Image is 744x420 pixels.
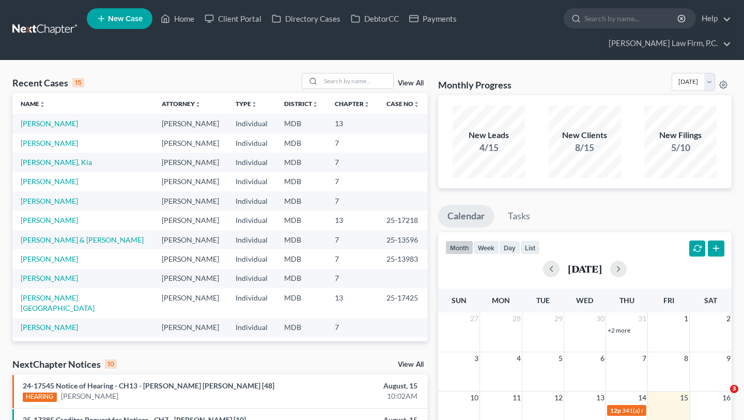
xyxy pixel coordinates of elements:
a: Home [156,9,199,28]
td: Individual [227,288,276,318]
div: New Clients [549,129,621,141]
h3: Monthly Progress [438,79,512,91]
div: 10:02AM [292,391,417,401]
span: 29 [553,312,564,325]
span: 15 [679,392,689,404]
td: [PERSON_NAME] [153,153,227,172]
td: MDB [276,153,327,172]
a: [PERSON_NAME] [21,254,78,263]
a: [PERSON_NAME] [21,197,78,205]
td: 13 [327,288,378,318]
span: Sun [452,296,467,305]
iframe: Intercom live chat [709,385,734,410]
i: unfold_more [195,101,201,108]
td: [PERSON_NAME] [153,288,227,318]
i: unfold_more [39,101,45,108]
div: HEARING [23,393,57,402]
button: day [499,241,520,254]
td: Individual [227,133,276,153]
td: [PERSON_NAME] [153,249,227,268]
td: 25-13983 [378,249,428,268]
button: list [520,241,540,254]
a: Chapterunfold_more [335,100,370,108]
h2: [DATE] [568,263,602,274]
td: MDB [276,114,327,133]
span: Tue [536,296,550,305]
span: 8 [683,352,689,365]
span: 2 [725,312,732,325]
td: Individual [227,153,276,172]
td: MDB [276,249,327,268]
i: unfold_more [312,101,318,108]
span: 6 [599,352,606,365]
td: Individual [227,211,276,230]
div: 8/15 [549,141,621,154]
td: 7 [327,318,378,337]
span: 4 [516,352,522,365]
a: [PERSON_NAME] [61,391,118,401]
td: 7 [327,249,378,268]
td: Individual [227,230,276,249]
td: [PERSON_NAME] [153,191,227,211]
a: +2 more [608,326,630,334]
td: MDB [276,337,327,356]
td: Individual [227,337,276,356]
span: 9 [725,352,732,365]
a: Case Nounfold_more [386,100,420,108]
td: 7 [327,337,378,356]
span: Thu [619,296,634,305]
td: Individual [227,114,276,133]
a: Tasks [499,205,539,228]
i: unfold_more [251,101,257,108]
a: Directory Cases [267,9,346,28]
span: Sat [704,296,717,305]
span: 14 [637,392,647,404]
a: [PERSON_NAME], Kia [21,158,92,167]
a: [PERSON_NAME] [21,274,78,282]
a: [PERSON_NAME] & [PERSON_NAME] [21,235,144,244]
a: Attorneyunfold_more [162,100,201,108]
td: [PERSON_NAME] [153,269,227,288]
td: [PERSON_NAME] [153,318,227,337]
td: MDB [276,172,327,191]
span: 12 [553,392,564,404]
a: [PERSON_NAME] [21,119,78,128]
a: [PERSON_NAME] Law Firm, P.C. [603,34,731,53]
td: Individual [227,318,276,337]
td: 7 [327,191,378,211]
a: [PERSON_NAME] [21,177,78,186]
a: DebtorCC [346,9,404,28]
td: 25-17425 [378,288,428,318]
span: 30 [595,312,606,325]
a: Districtunfold_more [284,100,318,108]
td: Individual [227,269,276,288]
td: Individual [227,191,276,211]
a: Calendar [438,205,494,228]
span: Fri [663,296,674,305]
a: Nameunfold_more [21,100,45,108]
td: MDB [276,191,327,211]
td: MDB [276,211,327,230]
td: 13 [327,211,378,230]
input: Search by name... [584,9,679,28]
td: 7 [327,133,378,153]
div: 10 [105,359,117,369]
a: Help [696,9,731,28]
span: 10 [469,392,479,404]
span: 5 [557,352,564,365]
a: 24-17545 Notice of Hearing - CH13 - [PERSON_NAME] [PERSON_NAME] [48] [23,381,274,390]
a: [PERSON_NAME] [21,216,78,224]
td: MDB [276,288,327,318]
td: [PERSON_NAME] [153,172,227,191]
td: 7 [327,153,378,172]
div: New Leads [453,129,525,141]
td: 25-17218 [378,211,428,230]
div: New Filings [644,129,717,141]
a: View All [398,361,424,368]
i: unfold_more [364,101,370,108]
div: 15 [72,78,84,87]
span: 1 [683,312,689,325]
span: 27 [469,312,479,325]
span: 341(a) meeting for [PERSON_NAME] [622,407,722,414]
td: 25-13596 [378,230,428,249]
